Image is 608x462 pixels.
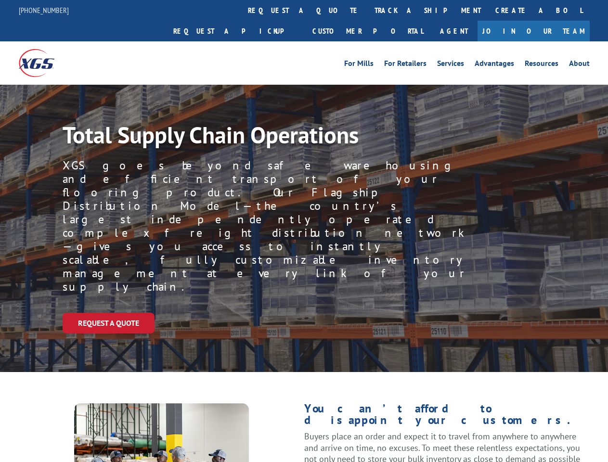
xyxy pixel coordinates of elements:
a: About [569,60,590,70]
p: XGS goes beyond safe warehousing and efficient transport of your flooring product. Our Flagship D... [63,159,466,294]
a: Resources [525,60,558,70]
a: Request a pickup [166,21,305,41]
a: Services [437,60,464,70]
a: Agent [430,21,478,41]
a: [PHONE_NUMBER] [19,5,69,15]
a: For Mills [344,60,374,70]
a: Advantages [475,60,514,70]
h1: Total Supply Chain Operations [63,123,453,151]
a: For Retailers [384,60,427,70]
a: Join Our Team [478,21,590,41]
a: Customer Portal [305,21,430,41]
a: Request a Quote [63,313,155,334]
h1: You can’t afford to disappoint your customers. [304,403,590,431]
